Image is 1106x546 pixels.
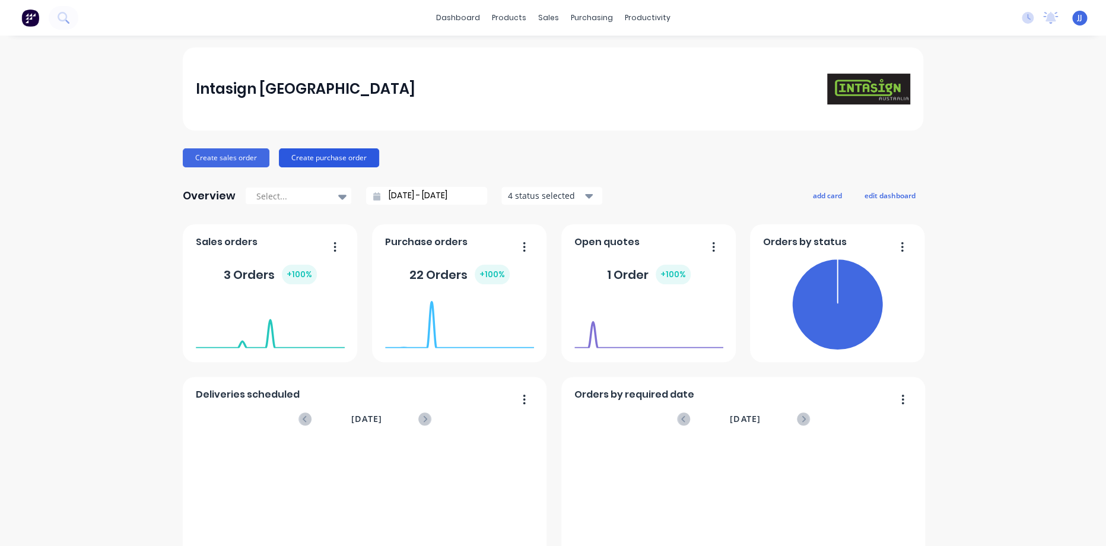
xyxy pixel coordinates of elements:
[827,74,910,105] img: Intasign Australia
[501,187,602,205] button: 4 status selected
[196,235,258,249] span: Sales orders
[486,9,532,27] div: products
[430,9,486,27] a: dashboard
[656,265,691,284] div: + 100 %
[183,184,236,208] div: Overview
[574,388,694,402] span: Orders by required date
[565,9,619,27] div: purchasing
[183,148,269,167] button: Create sales order
[351,412,382,426] span: [DATE]
[857,188,923,203] button: edit dashboard
[730,412,761,426] span: [DATE]
[763,235,847,249] span: Orders by status
[532,9,565,27] div: sales
[279,148,379,167] button: Create purchase order
[607,265,691,284] div: 1 Order
[196,77,415,101] div: Intasign [GEOGRAPHIC_DATA]
[1078,12,1082,23] span: JJ
[508,189,583,202] div: 4 status selected
[224,265,317,284] div: 3 Orders
[385,235,468,249] span: Purchase orders
[475,265,510,284] div: + 100 %
[574,235,640,249] span: Open quotes
[805,188,850,203] button: add card
[21,9,39,27] img: Factory
[282,265,317,284] div: + 100 %
[409,265,510,284] div: 22 Orders
[619,9,676,27] div: productivity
